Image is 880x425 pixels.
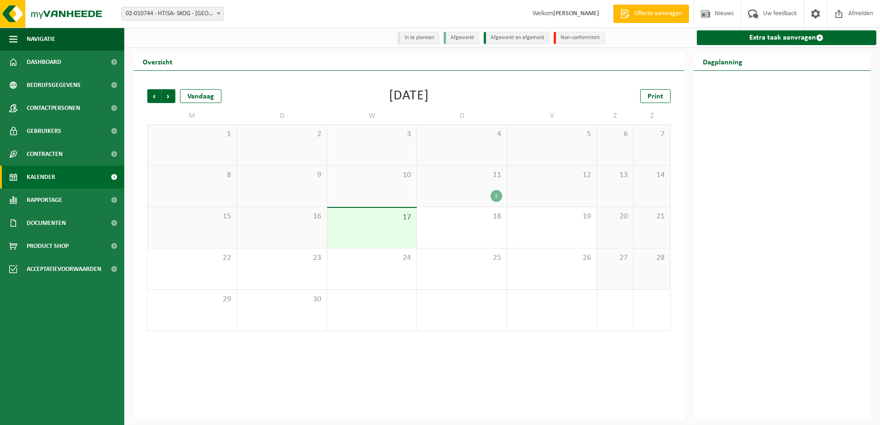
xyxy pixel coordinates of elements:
[152,294,232,304] span: 29
[638,253,666,263] span: 28
[152,212,232,222] span: 15
[122,7,224,21] span: 02-010744 - HTISA- SKOG - GENT
[27,189,62,212] span: Rapportage
[27,97,80,120] span: Contactpersonen
[147,108,237,124] td: M
[398,32,439,44] li: In te plannen
[27,235,69,258] span: Product Shop
[602,253,629,263] span: 27
[634,108,671,124] td: Z
[162,89,175,103] span: Volgende
[27,74,81,97] span: Bedrijfsgegevens
[638,212,666,222] span: 21
[638,129,666,139] span: 7
[554,32,605,44] li: Non-conformiteit
[638,170,666,180] span: 14
[27,212,66,235] span: Documenten
[640,89,671,103] a: Print
[242,294,322,304] span: 30
[512,253,592,263] span: 26
[242,129,322,139] span: 2
[332,253,412,263] span: 24
[327,108,417,124] td: W
[422,253,502,263] span: 25
[242,212,322,222] span: 16
[694,52,752,70] h2: Dagplanning
[613,5,689,23] a: Offerte aanvragen
[242,253,322,263] span: 23
[27,120,61,143] span: Gebruikers
[242,170,322,180] span: 9
[697,30,877,45] a: Extra taak aanvragen
[512,212,592,222] span: 19
[444,32,479,44] li: Afgewerkt
[602,212,629,222] span: 20
[27,51,61,74] span: Dashboard
[484,32,549,44] li: Afgewerkt en afgemeld
[133,52,182,70] h2: Overzicht
[332,170,412,180] span: 10
[512,129,592,139] span: 5
[602,170,629,180] span: 13
[491,190,502,202] div: 1
[237,108,327,124] td: D
[422,129,502,139] span: 4
[152,253,232,263] span: 22
[602,129,629,139] span: 6
[597,108,634,124] td: Z
[422,170,502,180] span: 11
[417,108,507,124] td: D
[27,258,101,281] span: Acceptatievoorwaarden
[152,170,232,180] span: 8
[122,7,223,20] span: 02-010744 - HTISA- SKOG - GENT
[332,129,412,139] span: 3
[332,212,412,223] span: 17
[648,93,663,100] span: Print
[27,143,63,166] span: Contracten
[152,129,232,139] span: 1
[512,170,592,180] span: 12
[180,89,221,103] div: Vandaag
[27,166,55,189] span: Kalender
[27,28,55,51] span: Navigatie
[553,10,599,17] strong: [PERSON_NAME]
[147,89,161,103] span: Vorige
[507,108,597,124] td: V
[632,9,684,18] span: Offerte aanvragen
[389,89,429,103] div: [DATE]
[422,212,502,222] span: 18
